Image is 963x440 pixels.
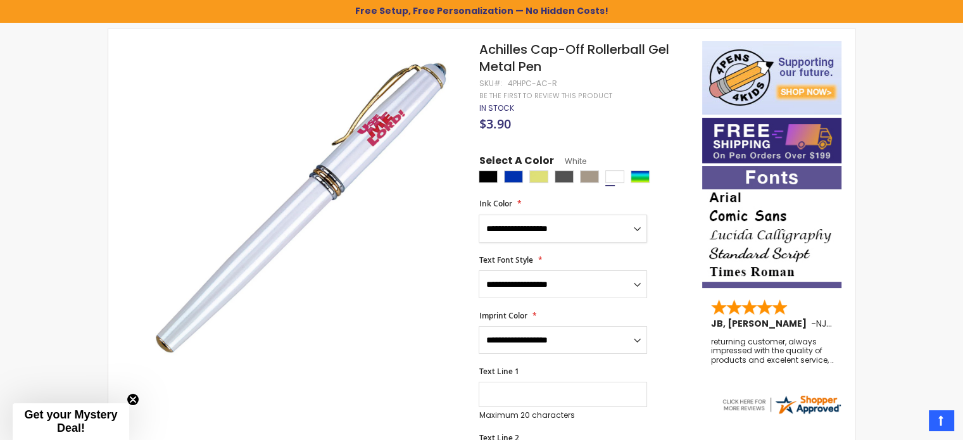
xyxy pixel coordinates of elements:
a: Top [929,410,954,431]
div: Blue [504,170,523,183]
strong: SKU [479,78,502,89]
img: font-personalization-examples [702,166,841,288]
img: 4phpc-ac-r_achilles_cap-off_rollerball_metal_pen1_1.jpg [133,40,462,368]
span: Text Line 1 [479,366,519,377]
div: Gunmetal [555,170,574,183]
span: NJ [816,317,832,330]
div: Get your Mystery Deal!Close teaser [13,403,129,440]
span: Text Font Style [479,255,532,265]
button: Close teaser [127,393,139,406]
a: 4pens.com certificate URL [721,408,842,418]
div: White [605,170,624,183]
span: White [553,156,586,167]
img: Free shipping on orders over $199 [702,118,841,163]
span: JB, [PERSON_NAME] [711,317,811,330]
div: Black [479,170,498,183]
span: - , [811,317,921,330]
img: 4pens.com widget logo [721,393,842,416]
span: Achilles Cap-Off Rollerball Gel Metal Pen [479,41,669,75]
a: Be the first to review this product [479,91,612,101]
span: Ink Color [479,198,512,209]
div: Nickel [580,170,599,183]
div: 4PHPC-AC-R [507,79,557,89]
img: 4pens 4 kids [702,41,841,115]
span: Select A Color [479,154,553,171]
div: Assorted [631,170,650,183]
span: Imprint Color [479,310,527,321]
span: Get your Mystery Deal! [24,408,117,434]
p: Maximum 20 characters [479,410,647,420]
div: Gold [529,170,548,183]
div: Availability [479,103,513,113]
span: $3.90 [479,115,510,132]
div: returning customer, always impressed with the quality of products and excelent service, will retu... [711,337,834,365]
span: In stock [479,103,513,113]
